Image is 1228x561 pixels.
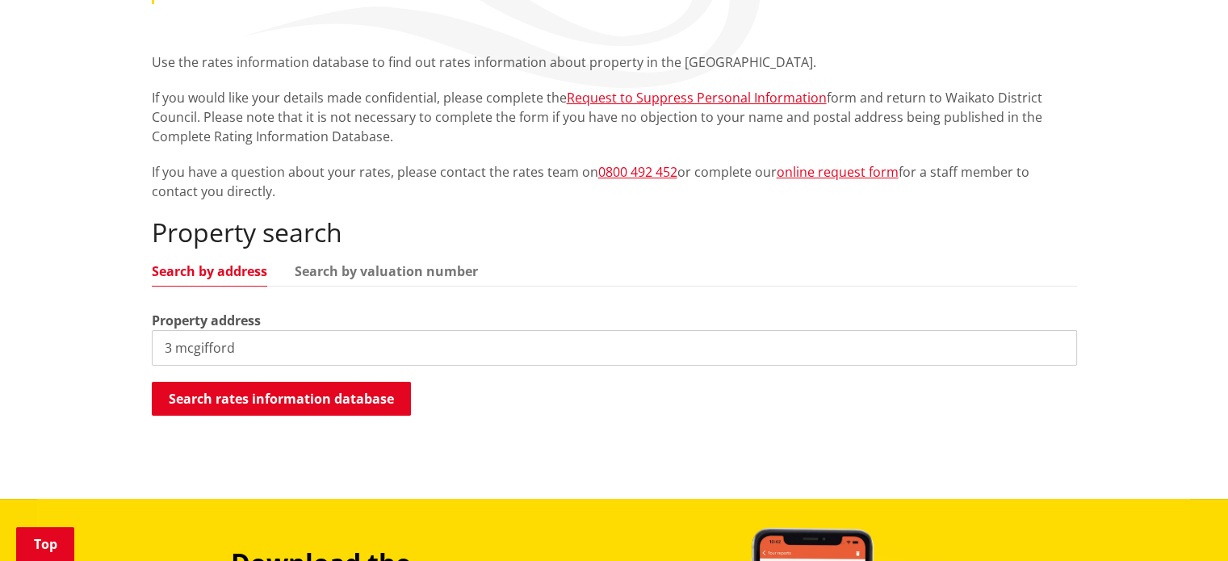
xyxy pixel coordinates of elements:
p: Use the rates information database to find out rates information about property in the [GEOGRAPHI... [152,52,1077,72]
iframe: Messenger Launcher [1154,493,1212,551]
a: online request form [777,163,899,181]
p: If you have a question about your rates, please contact the rates team on or complete our for a s... [152,162,1077,201]
a: Request to Suppress Personal Information [567,89,827,107]
a: Search by address [152,265,267,278]
p: If you would like your details made confidential, please complete the form and return to Waikato ... [152,88,1077,146]
label: Property address [152,311,261,330]
a: Search by valuation number [295,265,478,278]
input: e.g. Duke Street NGARUAWAHIA [152,330,1077,366]
button: Search rates information database [152,382,411,416]
a: 0800 492 452 [598,163,677,181]
h2: Property search [152,217,1077,248]
a: Top [16,527,74,561]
